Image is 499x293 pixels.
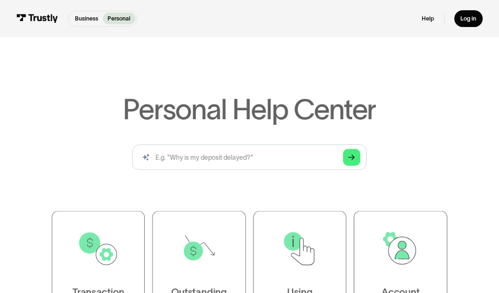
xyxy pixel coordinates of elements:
a: Log in [454,10,483,27]
h1: Personal Help Center [123,95,376,123]
a: Personal [103,13,135,24]
a: Business [70,13,103,24]
input: search [132,144,366,170]
img: Trustly Logo [16,14,58,23]
p: Personal [108,14,130,23]
p: Business [75,14,98,23]
form: Search [132,144,366,170]
div: Log in [460,15,476,22]
a: Help [422,15,434,22]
